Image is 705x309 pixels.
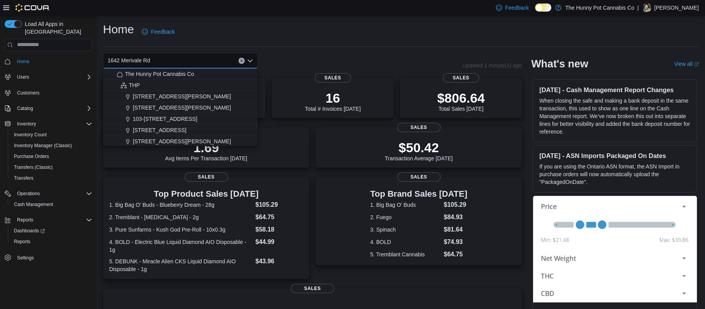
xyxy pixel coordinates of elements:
dt: 5. Tremblant Cannabis [370,251,441,258]
dt: 2. Fuego [370,213,441,221]
span: THP [129,81,140,89]
a: Settings [14,253,37,263]
span: Purchase Orders [14,153,49,160]
button: THP [103,80,258,91]
span: Sales [185,172,228,182]
h3: [DATE] - ASN Imports Packaged On Dates [539,152,691,160]
dt: 5. DEBUNK - Miracle Alien CKS Liquid Diamond AIO Disposable - 1g [109,257,252,273]
span: Sales [443,73,479,82]
div: Transaction Average [DATE] [385,140,453,161]
a: Purchase Orders [11,152,52,161]
span: Dashboards [14,228,45,234]
span: Transfers (Classic) [11,163,92,172]
div: Colten McCarthy [642,3,651,12]
p: 1.69 [165,140,247,155]
span: Inventory Count [11,130,92,139]
button: Close list of options [247,58,253,64]
a: Transfers (Classic) [11,163,56,172]
span: Sales [397,172,441,182]
span: Sales [314,73,351,82]
h3: Top Product Sales [DATE] [109,189,303,199]
a: Customers [14,88,43,98]
a: Dashboards [8,225,95,236]
span: Catalog [17,105,33,112]
span: Transfers [14,175,33,181]
svg: External link [694,62,699,67]
dt: 4. BOLD [370,238,441,246]
div: Total Sales [DATE] [437,90,485,112]
button: Cash Management [8,199,95,210]
a: Reports [11,237,33,246]
span: Home [17,58,29,65]
a: Transfers [11,173,36,183]
dt: 3. Spinach [370,226,441,233]
div: Avg Items Per Transaction [DATE] [165,140,247,161]
button: Reports [8,236,95,247]
span: Inventory [17,121,36,127]
span: Inventory Manager (Classic) [11,141,92,150]
button: Catalog [2,103,95,114]
span: [STREET_ADDRESS] [133,126,186,134]
p: If you are using the Ontario ASN format, the ASN Import in purchase orders will now automatically... [539,163,691,186]
span: Cash Management [11,200,92,209]
span: [STREET_ADDRESS][PERSON_NAME] [133,104,231,112]
span: Inventory [14,119,92,129]
span: Load All Apps in [GEOGRAPHIC_DATA] [22,20,92,36]
button: Operations [2,188,95,199]
button: Inventory [2,118,95,129]
span: Settings [14,252,92,262]
span: Inventory Manager (Classic) [14,142,72,149]
a: Cash Management [11,200,56,209]
nav: Complex example [5,53,92,283]
button: [STREET_ADDRESS] [103,125,258,136]
span: The Hunny Pot Cannabis Co [125,70,194,78]
button: [STREET_ADDRESS][PERSON_NAME] [103,102,258,113]
p: When closing the safe and making a bank deposit in the same transaction, this used to show as one... [539,97,691,136]
h2: What's new [531,58,588,70]
dd: $64.75 [444,250,467,259]
dd: $64.75 [256,213,303,222]
a: Home [14,57,33,66]
a: Feedback [139,24,178,39]
a: Inventory Manager (Classic) [11,141,75,150]
a: View allExternal link [674,61,699,67]
button: Catalog [14,104,36,113]
span: Purchase Orders [11,152,92,161]
dd: $44.99 [256,237,303,247]
span: 103-[STREET_ADDRESS] [133,115,197,123]
button: Home [2,56,95,67]
button: Purchase Orders [8,151,95,162]
button: Clear input [238,58,245,64]
span: Transfers (Classic) [14,164,53,170]
button: Operations [14,189,43,198]
p: $806.64 [437,90,485,106]
span: Users [17,74,29,80]
span: 1642 Merivale Rd [108,56,150,65]
span: Reports [17,217,33,223]
button: Transfers [8,173,95,184]
dd: $81.64 [444,225,467,234]
h3: Top Brand Sales [DATE] [370,189,467,199]
dt: 1. Big Bag O' Buds - Blueberry Dream - 28g [109,201,252,209]
button: Inventory Manager (Classic) [8,140,95,151]
dt: 2. Tremblant - [MEDICAL_DATA] - 2g [109,213,252,221]
span: Reports [11,237,92,246]
button: Inventory Count [8,129,95,140]
span: Operations [17,191,40,197]
p: The Hunny Pot Cannabis Co [565,3,634,12]
button: Inventory [14,119,39,129]
div: Total # Invoices [DATE] [305,90,360,112]
button: [STREET_ADDRESS][PERSON_NAME] [103,91,258,102]
a: Inventory Count [11,130,50,139]
span: Operations [14,189,92,198]
button: Reports [2,215,95,225]
span: [STREET_ADDRESS][PERSON_NAME] [133,137,231,145]
input: Dark Mode [535,3,551,12]
button: Users [2,72,95,82]
span: Dashboards [11,226,92,235]
button: Customers [2,87,95,98]
span: Customers [17,90,39,96]
p: $50.42 [385,140,453,155]
span: [STREET_ADDRESS][PERSON_NAME] [133,93,231,100]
